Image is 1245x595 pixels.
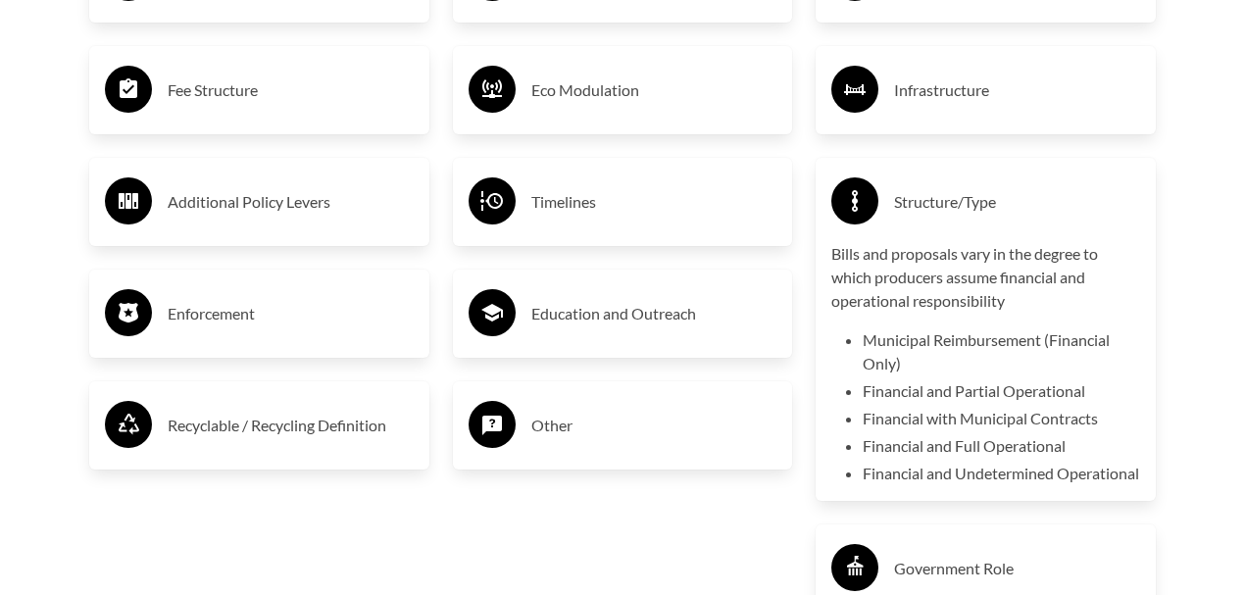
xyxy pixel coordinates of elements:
h3: Timelines [531,186,777,218]
li: Financial and Full Operational [863,434,1140,458]
li: Municipal Reimbursement (Financial Only) [863,328,1140,375]
h3: Recyclable / Recycling Definition [168,410,414,441]
h3: Eco Modulation [531,74,777,106]
h3: Infrastructure [894,74,1140,106]
h3: Additional Policy Levers [168,186,414,218]
h3: Education and Outreach [531,298,777,329]
li: Financial with Municipal Contracts [863,407,1140,430]
h3: Enforcement [168,298,414,329]
li: Financial and Partial Operational [863,379,1140,403]
p: Bills and proposals vary in the degree to which producers assume financial and operational respon... [831,242,1140,313]
h3: Other [531,410,777,441]
li: Financial and Undetermined Operational [863,462,1140,485]
h3: Fee Structure [168,74,414,106]
h3: Structure/Type [894,186,1140,218]
h3: Government Role [894,553,1140,584]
